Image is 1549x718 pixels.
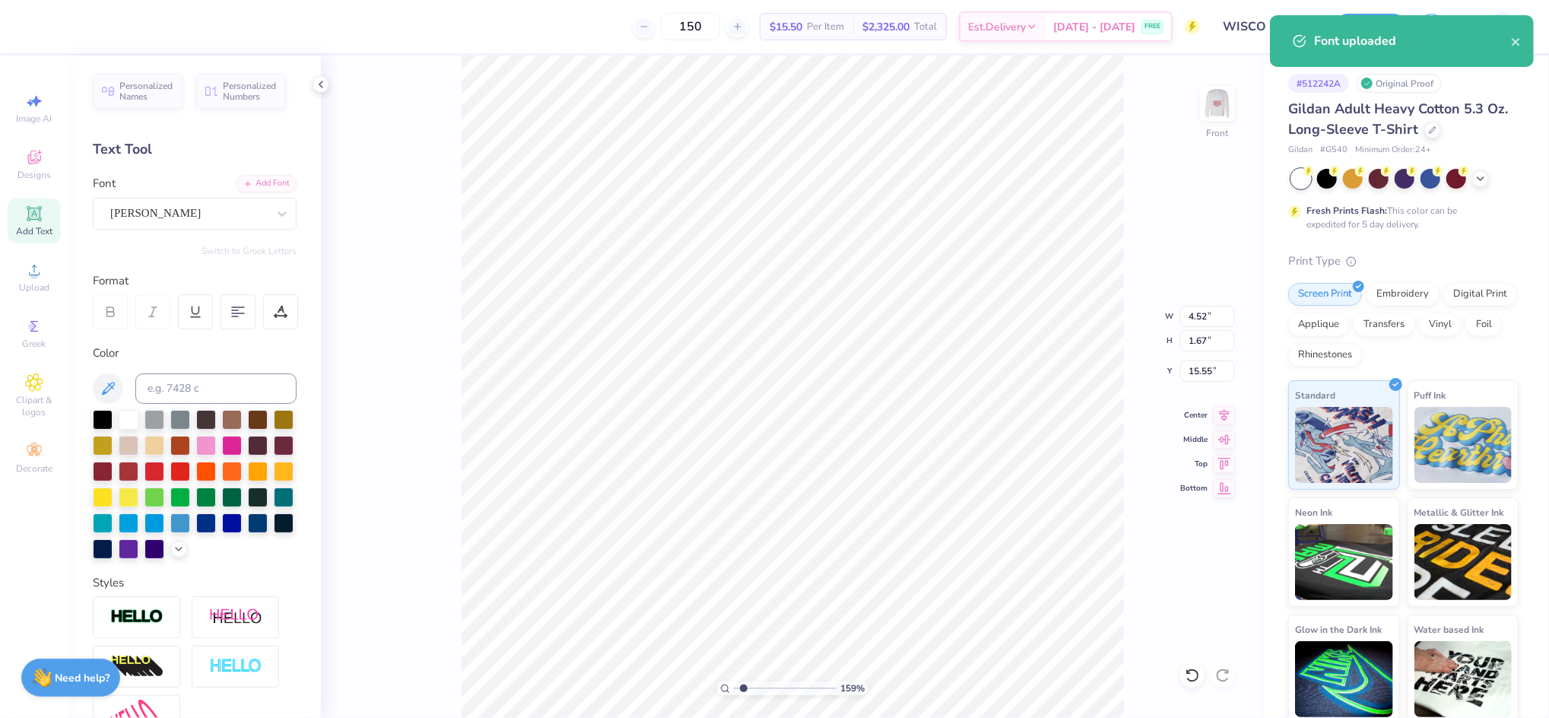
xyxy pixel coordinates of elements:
div: Rhinestones [1288,344,1362,367]
span: Water based Ink [1414,621,1484,637]
span: Metallic & Glitter Ink [1414,504,1504,520]
div: This color can be expedited for 5 day delivery. [1306,204,1493,231]
span: Personalized Numbers [223,81,277,102]
img: Puff Ink [1414,407,1512,483]
span: [DATE] - [DATE] [1053,19,1135,35]
span: $2,325.00 [862,19,909,35]
div: Print Type [1288,253,1519,270]
span: Glow in the Dark Ink [1295,621,1382,637]
div: Font uploaded [1314,32,1511,50]
div: Color [93,345,297,362]
div: Format [93,272,298,290]
span: Neon Ink [1295,504,1332,520]
div: Styles [93,574,297,592]
span: # G540 [1320,144,1347,157]
div: Original Proof [1357,74,1442,93]
span: Gildan Adult Heavy Cotton 5.3 Oz. Long-Sleeve T-Shirt [1288,100,1508,138]
button: close [1511,32,1522,50]
div: Front [1207,126,1229,140]
img: Negative Space [209,658,262,675]
div: # 512242A [1288,74,1349,93]
img: Standard [1295,407,1393,483]
span: Top [1180,459,1208,469]
div: Applique [1288,313,1349,336]
span: $15.50 [770,19,802,35]
div: Add Font [236,175,297,192]
span: Personalized Names [119,81,173,102]
strong: Fresh Prints Flash: [1306,205,1387,217]
span: Center [1180,410,1208,421]
div: Embroidery [1366,283,1439,306]
span: Middle [1180,434,1208,445]
img: Shadow [209,608,262,627]
label: Font [93,175,116,192]
img: Stroke [110,608,163,626]
span: Bottom [1180,483,1208,494]
input: – – [661,13,720,40]
div: Text Tool [93,139,297,160]
span: Decorate [16,462,52,475]
span: Add Text [16,225,52,237]
img: Glow in the Dark Ink [1295,641,1393,717]
span: Image AI [17,113,52,125]
span: Clipart & logos [8,394,61,418]
span: Per Item [807,19,844,35]
span: Designs [17,169,51,181]
span: Gildan [1288,144,1313,157]
span: Upload [19,281,49,294]
img: Water based Ink [1414,641,1512,717]
img: Front [1202,88,1233,119]
img: Metallic & Glitter Ink [1414,524,1512,600]
span: FREE [1144,21,1160,32]
span: Total [914,19,937,35]
button: Switch to Greek Letters [202,245,297,257]
div: Screen Print [1288,283,1362,306]
span: Puff Ink [1414,387,1446,403]
img: 3d Illusion [110,655,163,679]
div: Foil [1466,313,1502,336]
input: Untitled Design [1211,11,1323,42]
input: e.g. 7428 c [135,373,297,404]
span: Minimum Order: 24 + [1355,144,1431,157]
span: Standard [1295,387,1335,403]
span: Est. Delivery [968,19,1026,35]
img: Neon Ink [1295,524,1393,600]
div: Vinyl [1419,313,1462,336]
div: Transfers [1354,313,1414,336]
span: Greek [23,338,46,350]
div: Digital Print [1443,283,1517,306]
span: 159 % [840,681,865,695]
strong: Need help? [56,671,110,685]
